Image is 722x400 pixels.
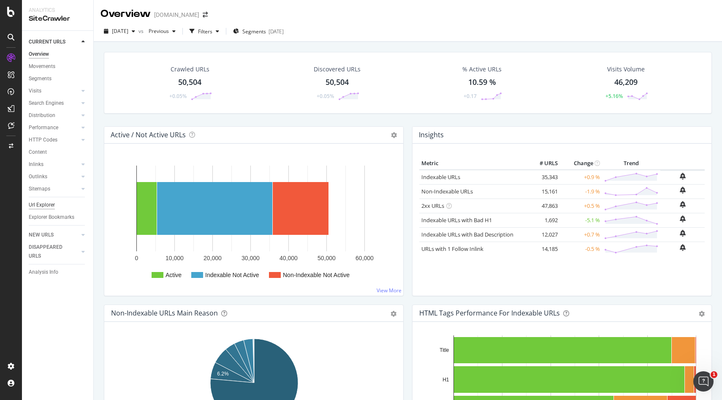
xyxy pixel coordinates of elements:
button: Previous [145,24,179,38]
div: CURRENT URLS [29,38,65,46]
button: [DATE] [100,24,138,38]
td: -1.9 % [560,184,602,199]
div: Search Engines [29,99,64,108]
div: bell-plus [680,173,686,180]
a: Indexable URLs with Bad H1 [421,216,492,224]
a: Visits [29,87,79,95]
div: +0.05% [169,93,187,100]
a: Distribution [29,111,79,120]
div: bell-plus [680,215,686,222]
div: bell-plus [680,230,686,237]
div: Overview [100,7,151,21]
div: bell-plus [680,187,686,193]
th: Change [560,157,602,170]
a: NEW URLS [29,231,79,239]
div: gear [391,311,396,317]
div: Url Explorer [29,201,55,210]
img: logo_orange.svg [14,14,20,20]
text: H1 [442,377,449,383]
div: arrow-right-arrow-left [203,12,208,18]
a: Performance [29,123,79,132]
button: Filters [186,24,223,38]
h4: Insights [419,129,444,141]
a: Url Explorer [29,201,87,210]
div: Filters [198,28,212,35]
a: Outlinks [29,172,79,181]
text: Title [440,347,449,353]
text: 20,000 [204,255,222,261]
a: CURRENT URLS [29,38,79,46]
span: Previous [145,27,169,35]
div: bell-plus [680,244,686,251]
div: Non-Indexable URLs Main Reason [111,309,218,317]
a: Indexable URLs with Bad Description [421,231,513,238]
a: Content [29,148,87,157]
div: SiteCrawler [29,14,87,24]
th: Trend [602,157,660,170]
text: Non-Indexable Not Active [283,272,350,278]
img: tab_keywords_by_traffic_grey.svg [97,49,104,56]
svg: A chart. [111,157,396,289]
text: 6.2% [217,371,229,377]
a: Analysis Info [29,268,87,277]
div: Mots-clés [106,50,128,55]
a: Non-Indexable URLs [421,188,473,195]
text: 50,000 [318,255,336,261]
text: 0 [135,255,138,261]
a: URLs with 1 Follow Inlink [421,245,483,253]
a: 2xx URLs [421,202,444,210]
text: Indexable Not Active [205,272,259,278]
div: Domaine: [DOMAIN_NAME] [22,22,95,29]
td: 12,027 [526,227,560,242]
span: 1 [711,371,717,378]
a: Segments [29,74,87,83]
a: Explorer Bookmarks [29,213,87,222]
div: +0.17 [464,93,477,100]
div: 10.59 % [468,77,496,88]
td: 14,185 [526,242,560,256]
div: Inlinks [29,160,43,169]
span: 2025 Sep. 6th [112,27,128,35]
div: bell-plus [680,201,686,208]
img: tab_domain_overview_orange.svg [35,49,42,56]
div: Analysis Info [29,268,58,277]
div: HTML Tags Performance for Indexable URLs [419,309,560,317]
a: Inlinks [29,160,79,169]
div: 50,504 [178,77,201,88]
div: 50,504 [326,77,349,88]
text: 40,000 [280,255,298,261]
div: v 4.0.25 [24,14,41,20]
div: +0.05% [317,93,334,100]
a: Overview [29,50,87,59]
div: gear [699,311,705,317]
a: Movements [29,62,87,71]
div: Crawled URLs [171,65,209,73]
div: Distribution [29,111,55,120]
td: +0.7 % [560,227,602,242]
div: [DOMAIN_NAME] [154,11,199,19]
div: Visits [29,87,41,95]
a: HTTP Codes [29,136,79,144]
div: DISAPPEARED URLS [29,243,71,261]
a: Search Engines [29,99,79,108]
td: -0.5 % [560,242,602,256]
button: Segments[DATE] [230,24,287,38]
div: % Active URLs [462,65,502,73]
div: Visits Volume [607,65,645,73]
th: # URLS [526,157,560,170]
div: Domaine [44,50,65,55]
div: Analytics [29,7,87,14]
td: 35,343 [526,170,560,185]
div: Movements [29,62,55,71]
td: 1,692 [526,213,560,227]
img: website_grey.svg [14,22,20,29]
td: 15,161 [526,184,560,199]
div: +5.16% [605,93,623,100]
text: 10,000 [166,255,184,261]
td: 47,863 [526,199,560,213]
div: NEW URLS [29,231,54,239]
text: 30,000 [242,255,260,261]
div: Overview [29,50,49,59]
a: Sitemaps [29,185,79,193]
